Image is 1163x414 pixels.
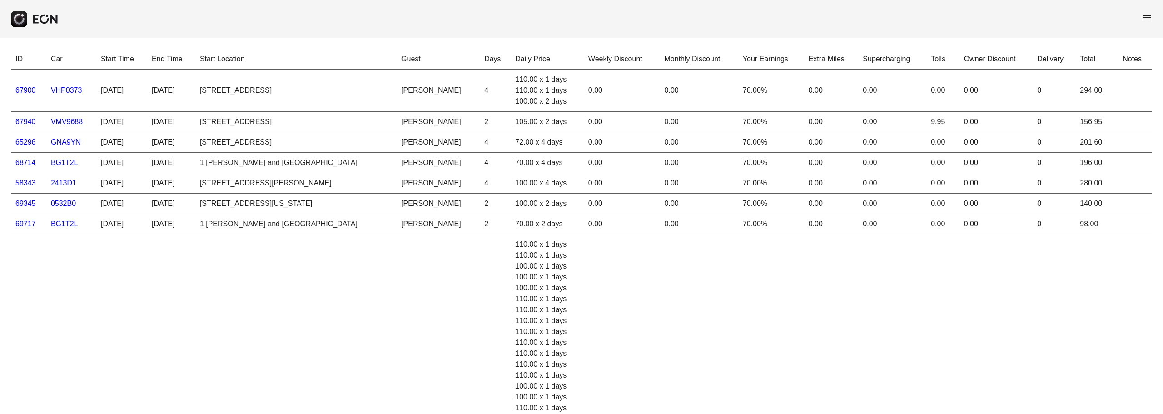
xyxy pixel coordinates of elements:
div: 110.00 x 1 days [515,403,579,414]
td: 294.00 [1075,70,1118,112]
td: 0.00 [584,194,660,214]
td: 0.00 [660,112,738,132]
td: [PERSON_NAME] [397,132,480,153]
td: [PERSON_NAME] [397,214,480,234]
td: 0.00 [926,153,959,173]
td: 4 [480,173,511,194]
a: 67900 [15,86,36,94]
td: 2 [480,112,511,132]
td: 0.00 [926,194,959,214]
td: 0.00 [926,70,959,112]
td: [DATE] [147,70,195,112]
td: 2 [480,214,511,234]
a: 68714 [15,159,36,166]
td: 2 [480,194,511,214]
div: 100.00 x 1 days [515,381,579,392]
td: 0.00 [858,112,926,132]
a: BG1T2L [51,220,78,228]
td: 156.95 [1075,112,1118,132]
td: [DATE] [96,194,147,214]
td: [DATE] [96,153,147,173]
td: 0.00 [959,112,1033,132]
td: 0.00 [959,70,1033,112]
th: Weekly Discount [584,49,660,70]
div: 100.00 x 1 days [515,272,579,283]
div: 72.00 x 4 days [515,137,579,148]
td: 0.00 [858,70,926,112]
td: 0.00 [959,194,1033,214]
div: 110.00 x 1 days [515,315,579,326]
div: 110.00 x 1 days [515,326,579,337]
td: 0.00 [804,214,859,234]
td: 0.00 [959,153,1033,173]
div: 100.00 x 4 days [515,178,579,189]
td: 0.00 [660,153,738,173]
td: 0.00 [584,173,660,194]
td: 70.00% [738,173,804,194]
div: 110.00 x 1 days [515,304,579,315]
td: [DATE] [96,132,147,153]
div: 100.00 x 2 days [515,198,579,209]
td: [STREET_ADDRESS][PERSON_NAME] [195,173,397,194]
td: 196.00 [1075,153,1118,173]
td: 0 [1033,214,1075,234]
div: 105.00 x 2 days [515,116,579,127]
td: [DATE] [96,173,147,194]
td: 0 [1033,70,1075,112]
td: [DATE] [147,173,195,194]
td: 0 [1033,112,1075,132]
td: 0.00 [660,214,738,234]
td: 0 [1033,132,1075,153]
td: 280.00 [1075,173,1118,194]
th: End Time [147,49,195,70]
div: 110.00 x 1 days [515,250,579,261]
div: 110.00 x 1 days [515,337,579,348]
td: 0.00 [584,132,660,153]
th: Extra Miles [804,49,859,70]
div: 110.00 x 1 days [515,294,579,304]
td: 98.00 [1075,214,1118,234]
th: Start Location [195,49,397,70]
th: Notes [1118,49,1152,70]
td: 0.00 [660,194,738,214]
td: 1 [PERSON_NAME] and [GEOGRAPHIC_DATA] [195,153,397,173]
td: 4 [480,70,511,112]
td: [PERSON_NAME] [397,153,480,173]
td: 0.00 [584,214,660,234]
div: 110.00 x 1 days [515,239,579,250]
a: 0532B0 [51,200,76,207]
th: Tolls [926,49,959,70]
td: 0.00 [804,112,859,132]
th: Your Earnings [738,49,804,70]
td: [STREET_ADDRESS] [195,70,397,112]
td: 201.60 [1075,132,1118,153]
td: 0 [1033,173,1075,194]
td: 0.00 [858,173,926,194]
th: Car [46,49,96,70]
td: 9.95 [926,112,959,132]
th: Daily Price [511,49,584,70]
td: 70.00% [738,132,804,153]
a: 58343 [15,179,36,187]
div: 110.00 x 1 days [515,85,579,96]
td: 0.00 [584,70,660,112]
div: 70.00 x 4 days [515,157,579,168]
td: 70.00% [738,194,804,214]
td: 0.00 [584,112,660,132]
span: menu [1141,12,1152,23]
th: Guest [397,49,480,70]
td: [DATE] [147,153,195,173]
a: 69345 [15,200,36,207]
th: Delivery [1033,49,1075,70]
td: [PERSON_NAME] [397,194,480,214]
a: 65296 [15,138,36,146]
div: 100.00 x 1 days [515,283,579,294]
td: 0 [1033,194,1075,214]
a: 67940 [15,118,36,125]
th: Total [1075,49,1118,70]
a: BG1T2L [51,159,78,166]
div: 100.00 x 1 days [515,392,579,403]
td: [DATE] [147,214,195,234]
div: 100.00 x 2 days [515,96,579,107]
td: [DATE] [96,214,147,234]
